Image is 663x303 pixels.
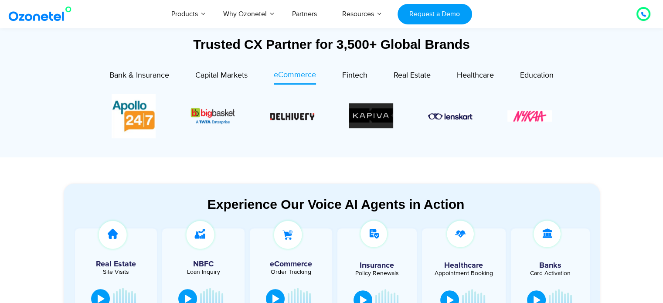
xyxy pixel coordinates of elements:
a: Education [520,69,554,84]
div: Card Activation [515,270,586,276]
div: Experience Our Voice AI Agents in Action [72,197,600,212]
a: Bank & Insurance [109,69,169,84]
span: Fintech [342,71,367,80]
h5: Healthcare [428,262,499,269]
span: eCommerce [274,70,316,80]
div: Order Tracking [254,269,328,275]
a: Real Estate [394,69,431,84]
div: Policy Renewals [342,270,412,276]
span: Education [520,71,554,80]
a: eCommerce [274,69,316,85]
a: Fintech [342,69,367,84]
h5: eCommerce [254,260,328,268]
h5: Insurance [342,262,412,269]
a: Healthcare [457,69,494,84]
h5: NBFC [167,260,240,268]
div: Image Carousel [112,94,552,138]
div: Appointment Booking [428,270,499,276]
div: Site Visits [79,269,153,275]
div: Trusted CX Partner for 3,500+ Global Brands [64,37,600,52]
span: Capital Markets [195,71,248,80]
span: Healthcare [457,71,494,80]
h5: Banks [515,262,586,269]
a: Capital Markets [195,69,248,84]
h5: Real Estate [79,260,153,268]
div: Loan Inquiry [167,269,240,275]
span: Bank & Insurance [109,71,169,80]
a: Request a Demo [398,4,472,24]
span: Real Estate [394,71,431,80]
